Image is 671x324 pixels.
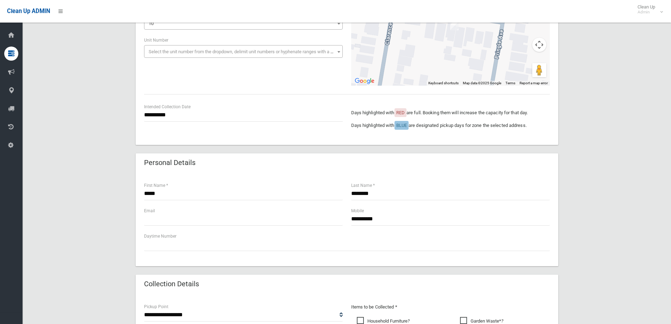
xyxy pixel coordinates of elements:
a: Report a map error [520,81,548,85]
button: Drag Pegman onto the map to open Street View [532,63,546,77]
span: Clean Up [634,4,662,15]
a: Terms (opens in new tab) [505,81,515,85]
header: Personal Details [136,156,204,170]
span: BLUE [396,123,407,128]
span: 10 [146,19,341,29]
button: Keyboard shortcuts [428,81,459,86]
span: Map data ©2025 Google [463,81,501,85]
a: Open this area in Google Maps (opens a new window) [353,77,376,86]
img: Google [353,77,376,86]
p: Days highlighted with are full. Booking them will increase the capacity for that day. [351,109,550,117]
span: 10 [149,21,154,26]
p: Days highlighted with are designated pickup days for zone the selected address. [351,121,550,130]
p: Items to be Collected * [351,303,550,311]
span: Clean Up ADMIN [7,8,50,14]
div: 10 Lancelot Street, BANKSTOWN NSW 2200 [450,18,459,30]
header: Collection Details [136,277,207,291]
small: Admin [638,10,655,15]
button: Map camera controls [532,38,546,52]
span: RED [396,110,405,115]
span: 10 [144,17,343,30]
span: Select the unit number from the dropdown, delimit unit numbers or hyphenate ranges with a comma [149,49,346,54]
